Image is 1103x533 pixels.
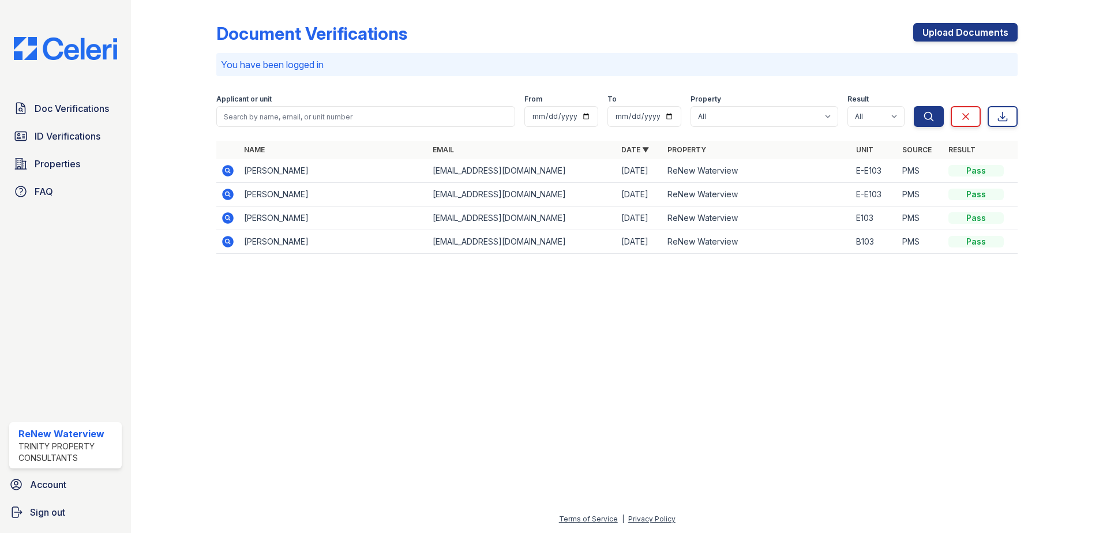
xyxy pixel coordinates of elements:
[35,185,53,198] span: FAQ
[18,427,117,441] div: ReNew Waterview
[851,230,898,254] td: B103
[663,159,851,183] td: ReNew Waterview
[239,183,428,207] td: [PERSON_NAME]
[221,58,1013,72] p: You have been logged in
[898,207,944,230] td: PMS
[433,145,454,154] a: Email
[30,478,66,491] span: Account
[913,23,1018,42] a: Upload Documents
[948,212,1004,224] div: Pass
[622,515,624,523] div: |
[524,95,542,104] label: From
[5,37,126,60] img: CE_Logo_Blue-a8612792a0a2168367f1c8372b55b34899dd931a85d93a1a3d3e32e68fde9ad4.png
[948,145,976,154] a: Result
[35,157,80,171] span: Properties
[617,183,663,207] td: [DATE]
[851,183,898,207] td: E-E103
[948,236,1004,247] div: Pass
[617,207,663,230] td: [DATE]
[35,129,100,143] span: ID Verifications
[428,230,617,254] td: [EMAIL_ADDRESS][DOMAIN_NAME]
[898,183,944,207] td: PMS
[428,183,617,207] td: [EMAIL_ADDRESS][DOMAIN_NAME]
[663,207,851,230] td: ReNew Waterview
[239,230,428,254] td: [PERSON_NAME]
[30,505,65,519] span: Sign out
[559,515,618,523] a: Terms of Service
[617,230,663,254] td: [DATE]
[667,145,706,154] a: Property
[948,165,1004,177] div: Pass
[948,189,1004,200] div: Pass
[628,515,676,523] a: Privacy Policy
[9,97,122,120] a: Doc Verifications
[5,473,126,496] a: Account
[216,23,407,44] div: Document Verifications
[621,145,649,154] a: Date ▼
[663,183,851,207] td: ReNew Waterview
[18,441,117,464] div: Trinity Property Consultants
[898,230,944,254] td: PMS
[239,159,428,183] td: [PERSON_NAME]
[428,207,617,230] td: [EMAIL_ADDRESS][DOMAIN_NAME]
[851,159,898,183] td: E-E103
[851,207,898,230] td: E103
[607,95,617,104] label: To
[428,159,617,183] td: [EMAIL_ADDRESS][DOMAIN_NAME]
[5,501,126,524] a: Sign out
[617,159,663,183] td: [DATE]
[9,125,122,148] a: ID Verifications
[239,207,428,230] td: [PERSON_NAME]
[244,145,265,154] a: Name
[663,230,851,254] td: ReNew Waterview
[902,145,932,154] a: Source
[216,106,515,127] input: Search by name, email, or unit number
[216,95,272,104] label: Applicant or unit
[856,145,873,154] a: Unit
[9,180,122,203] a: FAQ
[35,102,109,115] span: Doc Verifications
[898,159,944,183] td: PMS
[847,95,869,104] label: Result
[9,152,122,175] a: Properties
[691,95,721,104] label: Property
